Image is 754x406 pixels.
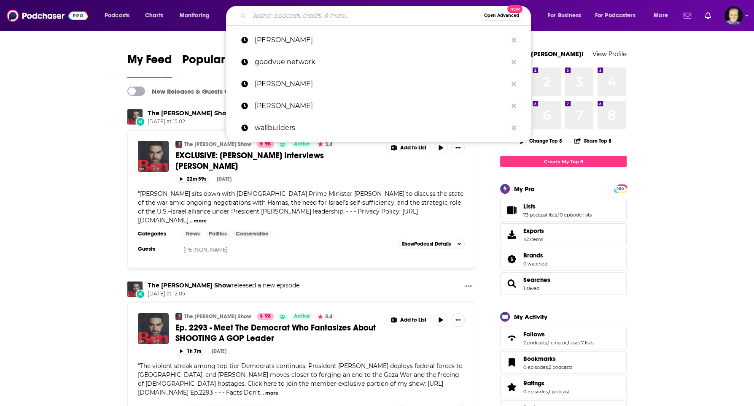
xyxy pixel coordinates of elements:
button: Show More Button [451,141,465,154]
span: Active [294,312,310,321]
span: Open Advanced [484,14,519,18]
a: Lists [503,204,520,216]
a: News [183,230,203,237]
span: Bookmarks [500,351,627,374]
a: Exports [500,223,627,246]
a: wallbuilders [226,117,531,139]
div: [DATE] [217,176,232,182]
span: Podcasts [105,10,129,22]
p: roseanne barr [255,95,507,117]
a: Podchaser - Follow, Share and Rate Podcasts [7,8,88,24]
button: 3.4 [315,141,335,148]
div: My Activity [514,313,547,321]
span: Lists [523,203,536,210]
a: Ep. 2293 - Meet The Democrat Who Fantasizes About SHOOTING A GOP Leader [175,322,380,344]
img: The Ben Shapiro Show [127,109,143,125]
span: , [557,212,558,218]
button: open menu [99,9,140,22]
span: Bookmarks [523,355,556,363]
h3: Guests [138,246,176,252]
span: Add to List [400,317,426,323]
span: Searches [500,272,627,295]
a: Popular Feed [182,52,254,78]
a: Welcome [PERSON_NAME]! [500,50,584,58]
a: Show notifications dropdown [701,8,714,23]
span: Add to List [400,145,426,151]
a: My Feed [127,52,172,78]
span: EXCLUSIVE: [PERSON_NAME] Interviews [PERSON_NAME] [175,150,324,171]
a: [PERSON_NAME] [226,95,531,117]
p: lee kanter [255,29,507,51]
a: Searches [503,278,520,290]
button: Show More Button [387,313,431,327]
span: Ep. 2293 - Meet The Democrat Who Fantasizes About SHOOTING A GOP Leader [175,322,376,344]
span: Exports [523,227,544,235]
img: EXCLUSIVE: Ben Shapiro Interviews Benjamin Netanyahu [138,141,169,172]
button: open menu [590,9,648,22]
img: The Ben Shapiro Show [175,313,182,320]
a: Ratings [503,381,520,393]
a: 98 [257,141,274,148]
a: 98 [257,313,274,320]
a: The Ben Shapiro Show [175,141,182,148]
a: New Releases & Guests Only [127,87,238,96]
span: " [138,362,463,396]
span: 42 items [523,236,544,242]
a: The Ben Shapiro Show [148,281,232,289]
a: Conservative [232,230,272,237]
span: [DATE] at 12:05 [148,290,299,298]
a: 0 episodes [523,389,548,395]
a: 2 podcasts [523,340,547,346]
span: Show Podcast Details [402,241,451,247]
p: goodvue network [255,51,507,73]
a: [PERSON_NAME] [183,246,228,253]
button: 3.4 [315,313,335,320]
div: Search podcasts, credits, & more... [234,6,539,25]
a: 1 saved [523,285,539,291]
a: 1 podcast [549,389,569,395]
span: , [567,340,568,346]
a: Active [291,313,313,320]
button: 1h 7m [175,347,205,355]
a: EXCLUSIVE: [PERSON_NAME] Interviews [PERSON_NAME] [175,150,380,171]
button: 22m 59s [175,175,210,183]
button: Show More Button [462,281,475,292]
span: , [548,389,549,395]
span: " [138,190,463,224]
button: Open AdvancedNew [480,11,523,21]
a: Brands [503,253,520,265]
a: 7 lists [581,340,593,346]
a: Ratings [523,379,569,387]
button: ShowPodcast Details [398,239,465,249]
a: Politics [205,230,230,237]
a: The Ben Shapiro Show [148,109,232,117]
p: wallbuilders [255,117,507,139]
a: Searches [523,276,550,284]
a: Bookmarks [503,357,520,368]
a: Brands [523,252,547,259]
img: The Ben Shapiro Show [127,281,143,297]
h3: released a new episode [148,109,299,117]
button: Show profile menu [724,6,743,25]
span: For Business [548,10,581,22]
span: Exports [503,229,520,241]
span: My Feed [127,52,172,72]
span: Charts [145,10,163,22]
span: Follows [523,330,545,338]
img: Ep. 2293 - Meet The Democrat Who Fantasizes About SHOOTING A GOP Leader [138,313,169,344]
input: Search podcasts, credits, & more... [249,9,480,22]
div: New Episode [136,117,145,126]
div: My Pro [514,185,535,193]
span: Brands [523,252,543,259]
a: [PERSON_NAME] [226,29,531,51]
a: Create My Top 8 [500,156,627,167]
span: 98 [265,140,271,149]
a: View Profile [592,50,627,58]
a: goodvue network [226,51,531,73]
button: open menu [542,9,592,22]
span: Brands [500,248,627,271]
a: The [PERSON_NAME] Show [184,313,251,320]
